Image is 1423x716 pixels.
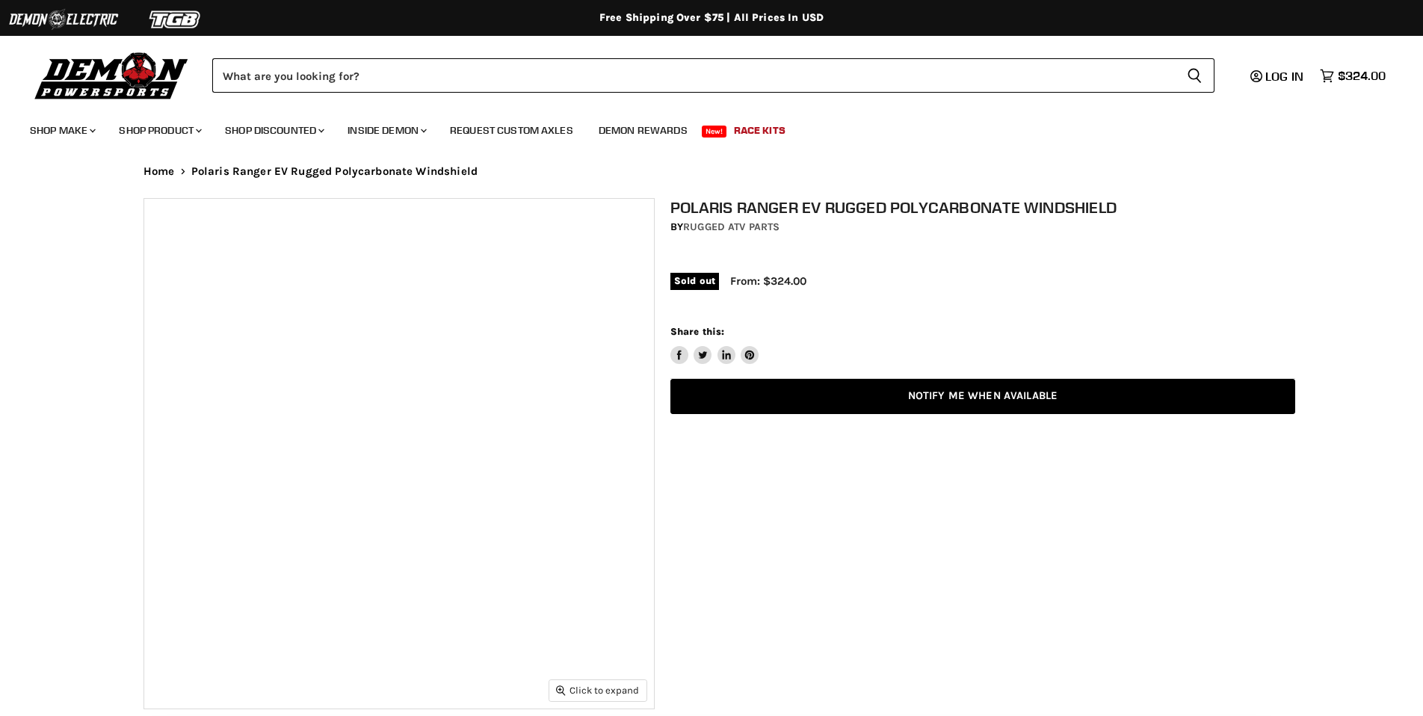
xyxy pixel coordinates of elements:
a: Rugged ATV Parts [683,220,780,233]
ul: Main menu [19,109,1382,146]
span: New! [702,126,727,138]
a: Request Custom Axles [439,115,584,146]
a: Demon Rewards [587,115,699,146]
img: Demon Powersports [30,49,194,102]
a: Race Kits [723,115,797,146]
a: Home [143,165,175,178]
span: From: $324.00 [730,274,806,288]
img: Demon Electric Logo 2 [7,5,120,34]
span: Sold out [670,273,719,289]
span: Share this: [670,326,724,337]
a: Shop Product [108,115,211,146]
input: Search [212,58,1175,93]
nav: Breadcrumbs [114,165,1309,178]
h1: Polaris Ranger EV Rugged Polycarbonate Windshield [670,198,1295,217]
a: Shop Make [19,115,105,146]
a: $324.00 [1312,65,1393,87]
span: Click to expand [556,685,639,696]
span: $324.00 [1338,69,1386,83]
div: by [670,219,1295,235]
form: Product [212,58,1214,93]
span: Log in [1265,69,1303,84]
span: Polaris Ranger EV Rugged Polycarbonate Windshield [191,165,478,178]
img: TGB Logo 2 [120,5,232,34]
a: Notify Me When Available [670,379,1295,414]
a: Shop Discounted [214,115,333,146]
button: Search [1175,58,1214,93]
div: Free Shipping Over $75 | All Prices In USD [114,11,1309,25]
button: Click to expand [549,680,646,700]
a: Inside Demon [336,115,436,146]
a: Log in [1244,70,1312,83]
aside: Share this: [670,325,759,365]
